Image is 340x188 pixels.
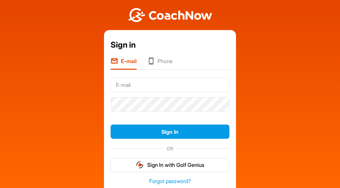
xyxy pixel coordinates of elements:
a: Forgot password? [111,177,229,185]
button: Sign In with Golf Genius [111,158,229,172]
img: BwLJSsUCoWCh5upNqxVrqldRgqLPVwmV24tXu5FoVAoFEpwwqQ3VIfuoInZCoVCoTD4vwADAC3ZFMkVEQFDAAAAAElFTkSuQmCC [127,8,213,22]
input: E-mail [111,78,229,92]
li: E-mail [111,57,137,70]
img: gg_logo [136,161,144,169]
button: Sign In [111,125,229,139]
span: OR [163,145,177,152]
div: Sign in [111,39,229,51]
li: Phone [147,57,173,70]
